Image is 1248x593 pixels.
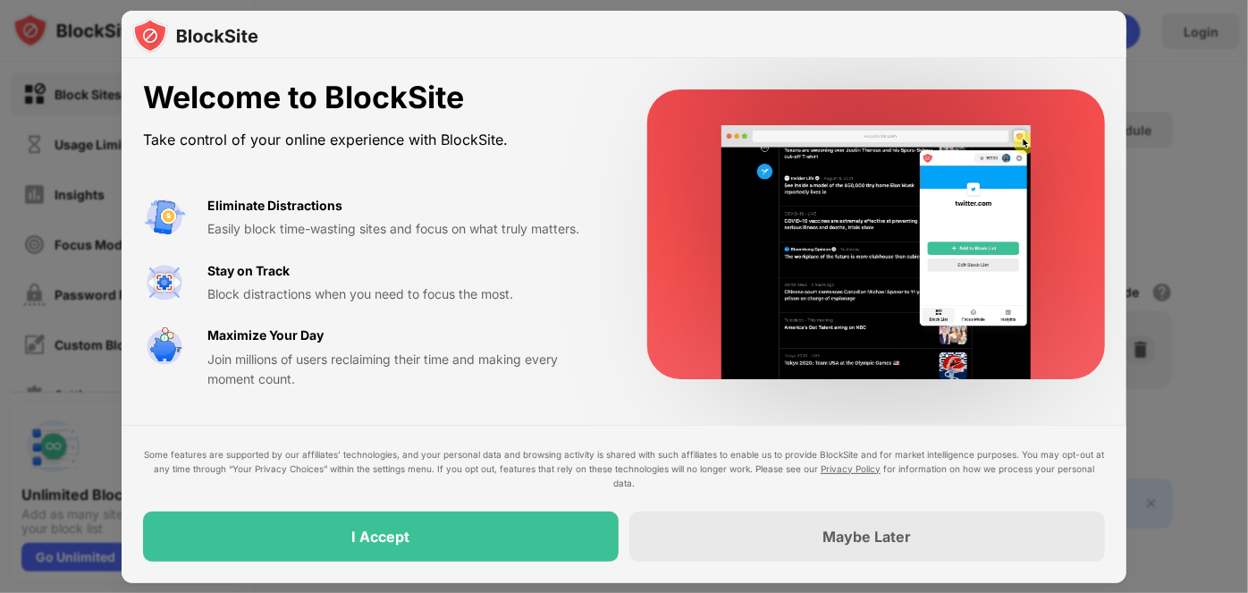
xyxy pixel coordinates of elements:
[143,196,186,239] img: value-avoid-distractions.svg
[207,261,290,281] div: Stay on Track
[207,219,604,239] div: Easily block time-wasting sites and focus on what truly matters.
[143,261,186,304] img: value-focus.svg
[207,284,604,304] div: Block distractions when you need to focus the most.
[143,447,1105,490] div: Some features are supported by our affiliates’ technologies, and your personal data and browsing ...
[823,528,912,546] div: Maybe Later
[207,326,324,345] div: Maximize Your Day
[207,350,604,390] div: Join millions of users reclaiming their time and making every moment count.
[352,528,410,546] div: I Accept
[143,80,604,116] div: Welcome to BlockSite
[132,18,258,54] img: logo-blocksite.svg
[143,127,604,153] div: Take control of your online experience with BlockSite.
[207,196,342,216] div: Eliminate Distractions
[821,463,881,474] a: Privacy Policy
[143,326,186,369] img: value-safe-time.svg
